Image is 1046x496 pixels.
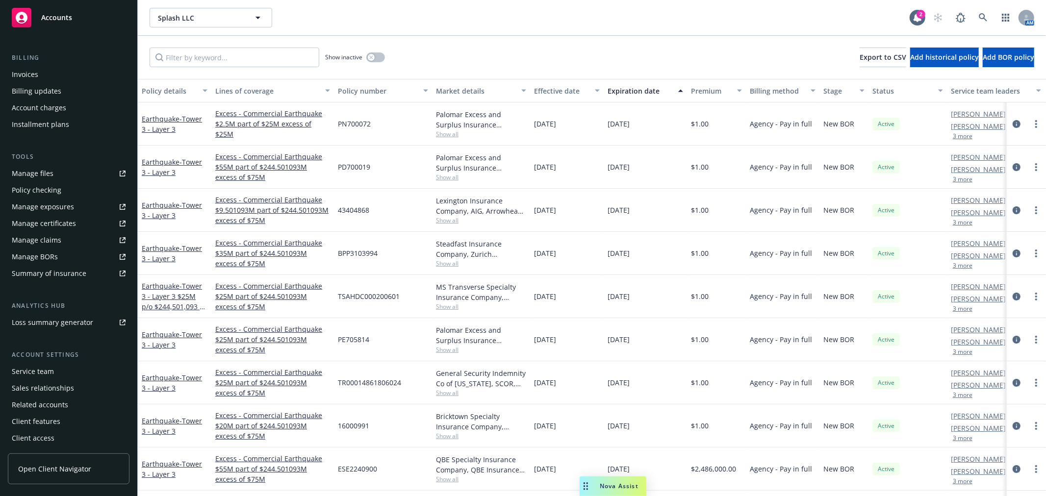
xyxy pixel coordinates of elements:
[534,421,556,431] span: [DATE]
[928,8,948,27] a: Start snowing
[951,281,1006,292] a: [PERSON_NAME]
[608,162,630,172] span: [DATE]
[142,459,202,479] a: Earthquake
[953,392,972,398] button: 3 more
[8,249,129,265] a: Manage BORs
[580,476,646,496] button: Nova Assist
[951,380,1006,390] a: [PERSON_NAME]
[534,205,556,215] span: [DATE]
[12,232,61,248] div: Manage claims
[823,377,854,388] span: New BOR
[996,8,1016,27] a: Switch app
[12,364,54,379] div: Service team
[608,248,630,258] span: [DATE]
[823,464,854,474] span: New BOR
[951,368,1006,378] a: [PERSON_NAME]
[1030,248,1042,259] a: more
[142,244,202,263] a: Earthquake
[691,377,709,388] span: $1.00
[951,294,1006,304] a: [PERSON_NAME]
[608,464,630,474] span: [DATE]
[436,196,526,216] div: Lexington Insurance Company, AIG, Arrowhead General Insurance Agency, Inc., CRC Group
[750,119,812,129] span: Agency - Pay in full
[8,380,129,396] a: Sales relationships
[823,162,854,172] span: New BOR
[12,397,68,413] div: Related accounts
[142,157,202,177] span: - Tower 3 - Layer 3
[823,334,854,345] span: New BOR
[436,109,526,130] div: Palomar Excess and Surplus Insurance Company, Palomar, CRC Group
[142,86,197,96] div: Policy details
[951,121,1006,131] a: [PERSON_NAME]
[142,373,202,393] a: Earthquake
[436,130,526,138] span: Show all
[436,411,526,432] div: Bricktown Specialty Insurance Company, Trisura Group Ltd., Arrowhead General Insurance Agency, In...
[1011,248,1022,259] a: circleInformation
[608,421,630,431] span: [DATE]
[876,335,896,344] span: Active
[876,422,896,430] span: Active
[876,163,896,172] span: Active
[534,291,556,301] span: [DATE]
[215,367,330,398] a: Excess - Commercial Earthquake $25M part of $244.501093M excess of $75M
[1011,334,1022,346] a: circleInformation
[1030,161,1042,173] a: more
[436,152,526,173] div: Palomar Excess and Surplus Insurance Company, Palomar, Arrowhead General Insurance Agency, Inc., ...
[1030,420,1042,432] a: more
[142,373,202,393] span: - Tower 3 - Layer 3
[691,205,709,215] span: $1.00
[860,48,906,67] button: Export to CSV
[18,464,91,474] span: Open Client Navigator
[1011,420,1022,432] a: circleInformation
[8,152,129,162] div: Tools
[534,119,556,129] span: [DATE]
[142,200,202,220] span: - Tower 3 - Layer 3
[8,397,129,413] a: Related accounts
[951,195,1006,205] a: [PERSON_NAME]
[953,220,972,225] button: 3 more
[12,166,53,181] div: Manage files
[338,248,378,258] span: BPP3103994
[876,465,896,473] span: Active
[8,232,129,248] a: Manage claims
[876,206,896,215] span: Active
[1011,377,1022,389] a: circleInformation
[750,248,812,258] span: Agency - Pay in full
[142,114,202,134] span: - Tower 3 - Layer 3
[12,414,60,429] div: Client features
[150,8,272,27] button: Splash LLC
[142,114,202,134] a: Earthquake
[951,337,1006,347] a: [PERSON_NAME]
[691,421,709,431] span: $1.00
[951,109,1006,119] a: [PERSON_NAME]
[8,100,129,116] a: Account charges
[12,83,61,99] div: Billing updates
[876,120,896,128] span: Active
[691,334,709,345] span: $1.00
[338,421,369,431] span: 16000991
[138,79,211,102] button: Policy details
[1011,463,1022,475] a: circleInformation
[953,306,972,312] button: 3 more
[951,466,1006,476] a: [PERSON_NAME]
[12,67,38,82] div: Invoices
[338,464,377,474] span: ESE2240900
[691,162,709,172] span: $1.00
[142,330,202,349] span: - Tower 3 - Layer 3
[158,13,243,23] span: Splash LLC
[436,346,526,354] span: Show all
[608,291,630,301] span: [DATE]
[1030,463,1042,475] a: more
[436,302,526,311] span: Show all
[983,48,1034,67] button: Add BOR policy
[211,79,334,102] button: Lines of coverage
[142,281,207,322] a: Earthquake
[436,475,526,483] span: Show all
[8,216,129,231] a: Manage certificates
[823,291,854,301] span: New BOR
[876,378,896,387] span: Active
[823,248,854,258] span: New BOR
[608,334,630,345] span: [DATE]
[8,117,129,132] a: Installment plans
[436,432,526,440] span: Show all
